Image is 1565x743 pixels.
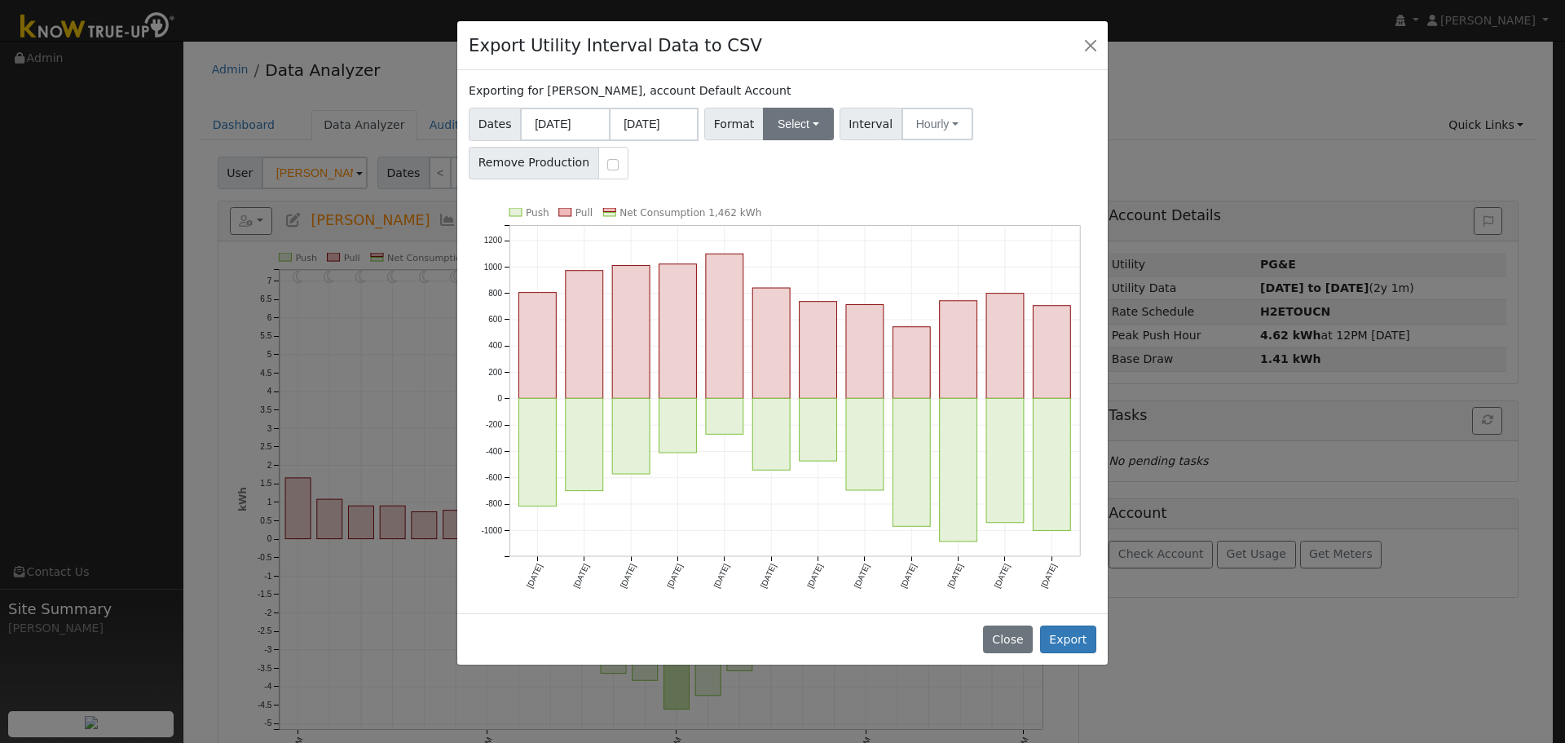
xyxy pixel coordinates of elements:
[486,446,502,455] text: -400
[993,562,1012,589] text: [DATE]
[469,108,521,141] span: Dates
[893,327,930,399] rect: onclick=""
[940,301,977,399] rect: onclick=""
[486,420,502,429] text: -200
[704,108,764,140] span: Format
[484,236,503,245] text: 1200
[983,626,1033,653] button: Close
[482,525,503,534] text: -1000
[659,264,697,399] rect: onclick=""
[853,562,871,589] text: [DATE]
[946,562,964,589] text: [DATE]
[752,398,790,470] rect: onclick=""
[752,288,790,398] rect: onclick=""
[525,562,544,589] text: [DATE]
[612,265,650,398] rect: onclick=""
[902,108,973,140] button: Hourly
[899,562,918,589] text: [DATE]
[846,398,884,490] rect: onclick=""
[846,304,884,398] rect: onclick=""
[575,207,593,219] text: Pull
[498,394,503,403] text: 0
[572,562,591,589] text: [DATE]
[706,254,743,398] rect: onclick=""
[619,207,761,219] text: Net Consumption 1,462 kWh
[469,33,762,59] h4: Export Utility Interval Data to CSV
[759,562,778,589] text: [DATE]
[488,368,502,377] text: 200
[1034,306,1071,399] rect: onclick=""
[469,82,791,100] label: Exporting for [PERSON_NAME], account Default Account
[488,341,502,350] text: 400
[763,108,834,140] button: Select
[1034,398,1071,530] rect: onclick=""
[986,398,1024,522] rect: onclick=""
[893,398,930,526] rect: onclick=""
[800,301,837,398] rect: onclick=""
[712,562,731,589] text: [DATE]
[840,108,902,140] span: Interval
[986,293,1024,398] rect: onclick=""
[519,398,557,506] rect: onclick=""
[619,562,637,589] text: [DATE]
[486,473,502,482] text: -600
[940,398,977,542] rect: onclick=""
[1079,33,1102,56] button: Close
[659,398,697,453] rect: onclick=""
[469,147,599,179] span: Remove Production
[566,271,603,399] rect: onclick=""
[665,562,684,589] text: [DATE]
[566,398,603,490] rect: onclick=""
[488,315,502,324] text: 600
[805,562,824,589] text: [DATE]
[519,292,557,398] rect: onclick=""
[1040,626,1096,653] button: Export
[800,398,837,461] rect: onclick=""
[526,207,549,219] text: Push
[486,499,502,508] text: -800
[612,398,650,474] rect: onclick=""
[484,262,503,271] text: 1000
[1039,562,1058,589] text: [DATE]
[488,289,502,298] text: 800
[706,398,743,434] rect: onclick=""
